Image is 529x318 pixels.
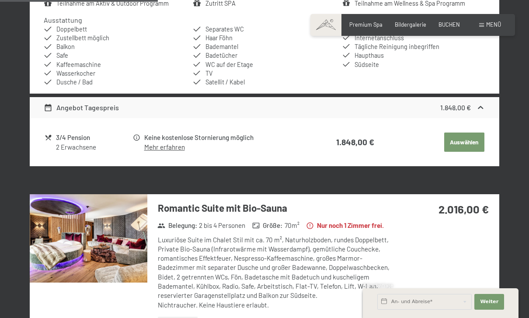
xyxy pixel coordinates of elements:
strong: Nur noch 1 Zimmer frei. [306,221,384,230]
div: Luxuriöse Suite im Chalet Stil mit ca. 70 m², Naturholzboden, rundes Doppelbett, Private Bio-Saun... [158,235,394,310]
strong: 1.848,00 € [336,137,374,147]
span: Satellit / Kabel [205,78,245,86]
span: Tägliche Reinigung inbegriffen [355,43,439,50]
span: Haar Föhn [205,34,233,42]
a: Premium Spa [349,21,383,28]
span: Zustellbett möglich [56,34,109,42]
span: Separates WC [205,25,244,33]
div: 2 Erwachsene [56,143,132,152]
span: WC auf der Etage [205,61,253,68]
span: Kaffeemaschine [56,61,101,68]
span: Weiter [480,298,498,305]
span: Doppelbett [56,25,87,33]
span: Wasserkocher [56,70,95,77]
a: BUCHEN [439,21,460,28]
span: Balkon [56,43,75,50]
h4: Ausstattung [44,16,82,24]
span: Badetücher [205,52,237,59]
img: mss_renderimg.php [30,194,147,282]
span: Haupthaus [355,52,384,59]
h3: Romantic Suite mit Bio-Sauna [158,201,394,215]
span: Internetanschluss [355,34,404,42]
span: 70 m² [285,221,299,230]
div: Angebot Tagespreis1.848,00 € [30,97,499,118]
span: 2 bis 4 Personen [199,221,245,230]
button: Auswählen [444,133,484,152]
strong: Größe : [252,221,283,230]
strong: 1.848,00 € [440,103,471,112]
span: TV [205,70,212,77]
span: Schnellanfrage [363,283,393,288]
span: Safe [56,52,68,59]
strong: Belegung : [157,221,197,230]
span: Südseite [355,61,379,68]
button: Weiter [474,294,504,310]
div: Keine kostenlose Stornierung möglich [144,133,308,143]
div: Angebot Tagespreis [44,102,119,113]
a: Mehr erfahren [144,143,185,151]
span: Dusche / Bad [56,78,93,86]
div: 3/4 Pension [56,133,132,143]
span: Bademantel [205,43,238,50]
strong: 2.016,00 € [439,202,489,216]
a: Bildergalerie [395,21,426,28]
span: Menü [486,21,501,28]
